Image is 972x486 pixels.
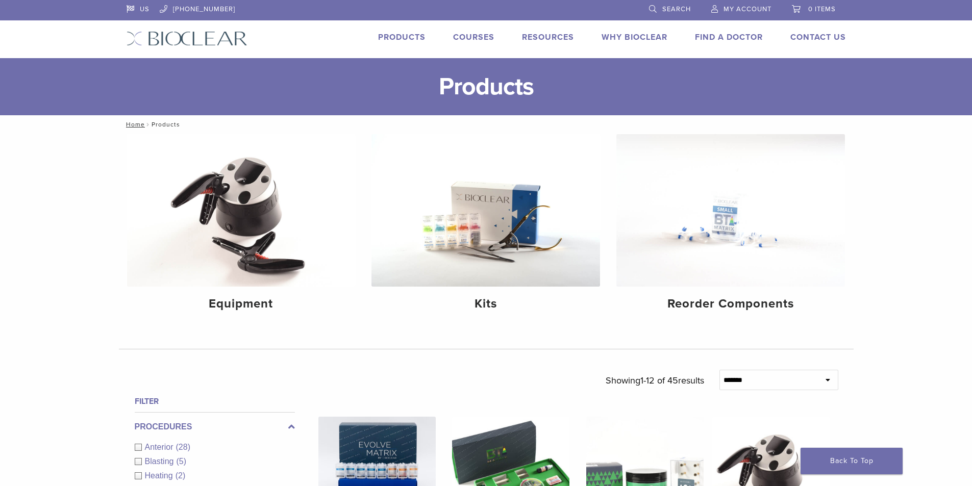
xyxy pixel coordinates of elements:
img: Reorder Components [616,134,845,287]
span: Anterior [145,443,176,451]
a: Reorder Components [616,134,845,320]
img: Equipment [127,134,356,287]
label: Procedures [135,421,295,433]
p: Showing results [606,370,704,391]
span: Search [662,5,691,13]
a: Equipment [127,134,356,320]
span: Heating [145,471,176,480]
a: Products [378,32,426,42]
a: Find A Doctor [695,32,763,42]
span: 0 items [808,5,836,13]
span: My Account [724,5,771,13]
a: Resources [522,32,574,42]
a: Why Bioclear [602,32,667,42]
a: Courses [453,32,494,42]
span: (28) [176,443,190,451]
span: Blasting [145,457,177,466]
h4: Kits [380,295,592,313]
span: (2) [176,471,186,480]
img: Kits [371,134,600,287]
span: 1-12 of 45 [640,375,678,386]
a: Home [123,121,145,128]
a: Back To Top [801,448,903,474]
a: Contact Us [790,32,846,42]
span: / [145,122,152,127]
a: Kits [371,134,600,320]
h4: Filter [135,395,295,407]
h4: Equipment [135,295,347,313]
h4: Reorder Components [625,295,837,313]
nav: Products [119,115,854,134]
img: Bioclear [127,31,247,46]
span: (5) [176,457,186,466]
